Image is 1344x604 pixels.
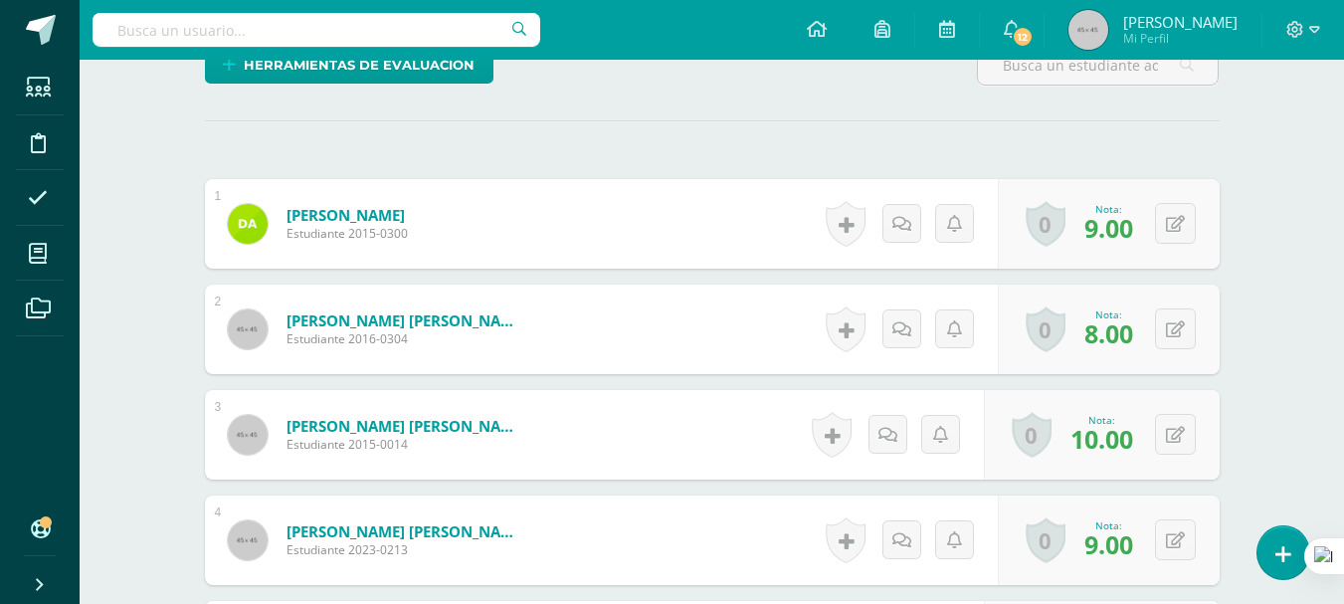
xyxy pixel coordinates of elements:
div: Nota: [1084,518,1133,532]
a: 0 [1026,517,1065,563]
span: 9.00 [1084,211,1133,245]
span: Estudiante 2015-0300 [287,225,408,242]
a: 0 [1026,306,1065,352]
a: [PERSON_NAME] [287,205,408,225]
span: 8.00 [1084,316,1133,350]
span: Estudiante 2023-0213 [287,541,525,558]
img: 45x45 [1068,10,1108,50]
img: 45x45 [228,520,268,560]
span: 9.00 [1084,527,1133,561]
input: Busca un usuario... [93,13,540,47]
a: 0 [1026,201,1065,247]
div: Nota: [1070,413,1133,427]
a: Herramientas de evaluación [205,45,493,84]
span: Mi Perfil [1123,30,1238,47]
div: Nota: [1084,307,1133,321]
span: 10.00 [1070,422,1133,456]
span: 12 [1012,26,1034,48]
span: [PERSON_NAME] [1123,12,1238,32]
a: [PERSON_NAME] [PERSON_NAME] [287,310,525,330]
span: Estudiante 2015-0014 [287,436,525,453]
span: Estudiante 2016-0304 [287,330,525,347]
a: [PERSON_NAME] [PERSON_NAME] [287,416,525,436]
a: [PERSON_NAME] [PERSON_NAME] [287,521,525,541]
a: 0 [1012,412,1052,458]
img: 45x45 [228,415,268,455]
img: d0ef273cea8dcfc1946cf88bf900d79f.png [228,204,268,244]
span: Herramientas de evaluación [244,47,475,84]
img: 45x45 [228,309,268,349]
div: Nota: [1084,202,1133,216]
input: Busca un estudiante aquí... [978,46,1218,85]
